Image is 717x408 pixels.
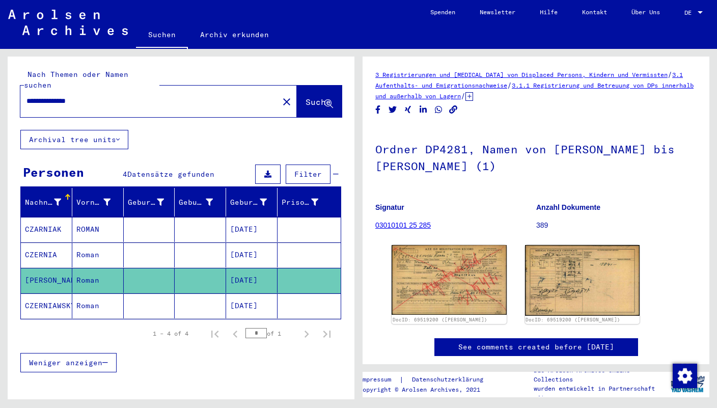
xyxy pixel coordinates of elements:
div: Vorname [76,197,111,208]
mat-cell: [PERSON_NAME] [21,268,72,293]
button: Share on LinkedIn [418,103,429,116]
div: Zustimmung ändern [672,363,697,388]
p: Copyright © Arolsen Archives, 2021 [359,385,495,394]
span: / [668,70,672,79]
img: yv_logo.png [669,371,707,397]
mat-header-cell: Geburtsname [124,188,175,216]
div: Geburt‏ [179,197,213,208]
mat-header-cell: Geburtsdatum [226,188,278,216]
p: Die Arolsen Archives Online-Collections [534,366,666,384]
div: Geburtsdatum [230,197,267,208]
button: Filter [286,165,330,184]
mat-label: Nach Themen oder Namen suchen [24,70,128,90]
button: Share on Twitter [388,103,398,116]
button: Copy link [448,103,459,116]
span: / [507,80,512,90]
div: Nachname [25,197,61,208]
a: 3 Registrierungen und [MEDICAL_DATA] von Displaced Persons, Kindern und Vermissten [375,71,668,78]
span: Weniger anzeigen [29,358,102,367]
img: Zustimmung ändern [673,364,697,388]
a: Archiv erkunden [188,22,281,47]
div: Personen [23,163,84,181]
span: Datensätze gefunden [127,170,214,179]
a: 3.1.1 Registrierung und Betreuung von DPs innerhalb und außerhalb von Lagern [375,81,694,100]
a: Datenschutzerklärung [404,374,495,385]
button: Clear [277,91,297,112]
p: 389 [536,220,697,231]
mat-header-cell: Nachname [21,188,72,216]
div: of 1 [245,329,296,338]
a: Suchen [136,22,188,49]
img: 002.jpg [525,245,640,316]
button: Last page [317,323,337,344]
mat-header-cell: Prisoner # [278,188,341,216]
mat-cell: [DATE] [226,268,278,293]
button: Archival tree units [20,130,128,149]
div: Prisoner # [282,194,331,210]
div: Geburtsdatum [230,194,280,210]
h1: Ordner DP4281, Namen von [PERSON_NAME] bis [PERSON_NAME] (1) [375,126,697,187]
a: See comments created before [DATE] [458,342,614,352]
button: Share on Xing [403,103,413,116]
mat-cell: [DATE] [226,217,278,242]
div: Prisoner # [282,197,318,208]
a: Impressum [359,374,399,385]
mat-cell: [DATE] [226,293,278,318]
div: Geburt‏ [179,194,226,210]
mat-cell: CZERNIAWSKYI [21,293,72,318]
div: Vorname [76,194,123,210]
a: 03010101 25 285 [375,221,431,229]
div: 1 – 4 of 4 [153,329,188,338]
span: Filter [294,170,322,179]
mat-cell: Roman [72,293,124,318]
mat-cell: ROMAN [72,217,124,242]
mat-icon: close [281,96,293,108]
div: | [359,374,495,385]
mat-cell: CZARNIAK [21,217,72,242]
p: wurden entwickelt in Partnerschaft mit [534,384,666,402]
button: Next page [296,323,317,344]
button: Weniger anzeigen [20,353,117,372]
mat-cell: [DATE] [226,242,278,267]
button: First page [205,323,225,344]
button: Suche [297,86,342,117]
mat-cell: CZERNIA [21,242,72,267]
div: Geburtsname [128,194,177,210]
span: 4 [123,170,127,179]
button: Share on Facebook [373,103,383,116]
button: Share on WhatsApp [433,103,444,116]
span: Suche [306,97,331,107]
span: DE [684,9,696,16]
div: Nachname [25,194,74,210]
mat-header-cell: Vorname [72,188,124,216]
mat-cell: Roman [72,268,124,293]
mat-header-cell: Geburt‏ [175,188,226,216]
a: DocID: 69519200 ([PERSON_NAME]) [526,317,620,322]
button: Previous page [225,323,245,344]
a: DocID: 69519200 ([PERSON_NAME]) [393,317,487,322]
img: Arolsen_neg.svg [8,10,128,35]
b: Anzahl Dokumente [536,203,600,211]
mat-cell: Roman [72,242,124,267]
div: Geburtsname [128,197,164,208]
img: 001.jpg [392,245,507,315]
b: Signatur [375,203,404,211]
span: / [461,91,465,100]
